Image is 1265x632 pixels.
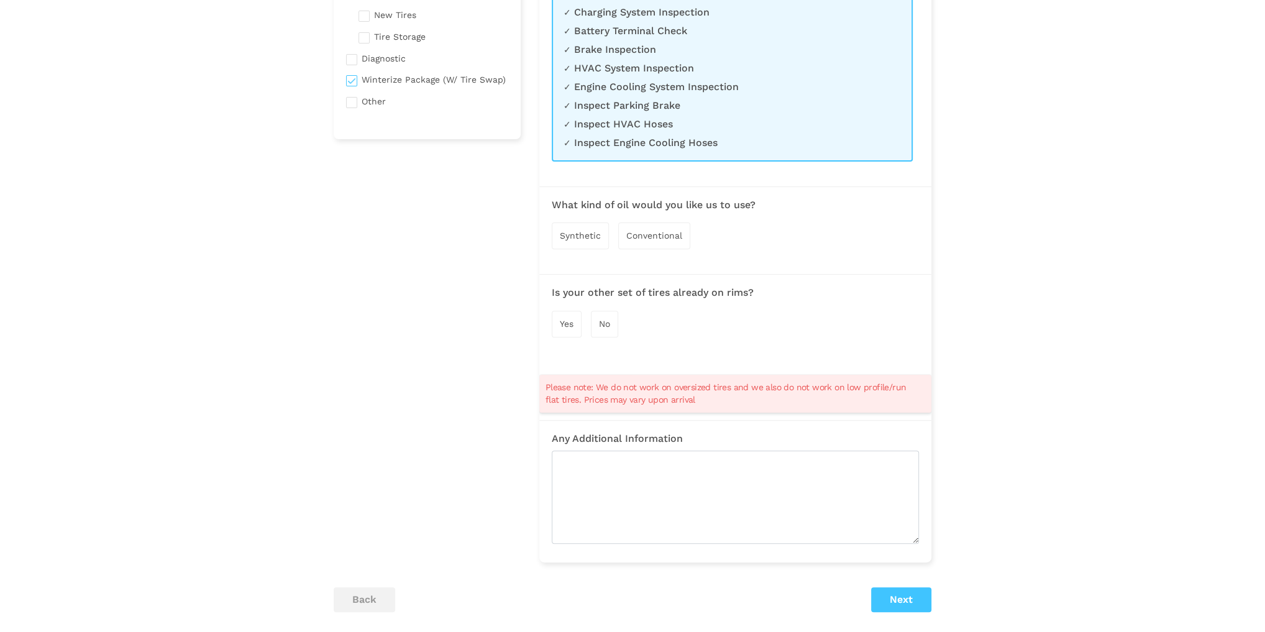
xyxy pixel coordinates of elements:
h3: Is your other set of tires already on rims? [552,287,919,298]
li: Inspect Parking Brake [564,99,888,112]
button: back [334,587,395,612]
li: Charging System Inspection [564,6,888,19]
button: Next [871,587,931,612]
li: Inspect HVAC Hoses [564,118,888,131]
span: Please note: We do not work on oversized tires and we also do not work on low profile/run flat ti... [546,381,910,406]
li: Engine Cooling System Inspection [564,81,888,93]
li: HVAC System Inspection [564,62,888,75]
span: Conventional [626,231,682,240]
li: Brake Inspection [564,44,888,56]
h3: Any Additional Information [552,433,919,444]
span: No [599,319,610,329]
span: Synthetic [560,231,601,240]
li: Battery Terminal Check [564,25,888,37]
span: Yes [560,319,573,329]
h3: What kind of oil would you like us to use? [552,199,919,211]
li: Inspect Engine Cooling Hoses [564,137,888,149]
